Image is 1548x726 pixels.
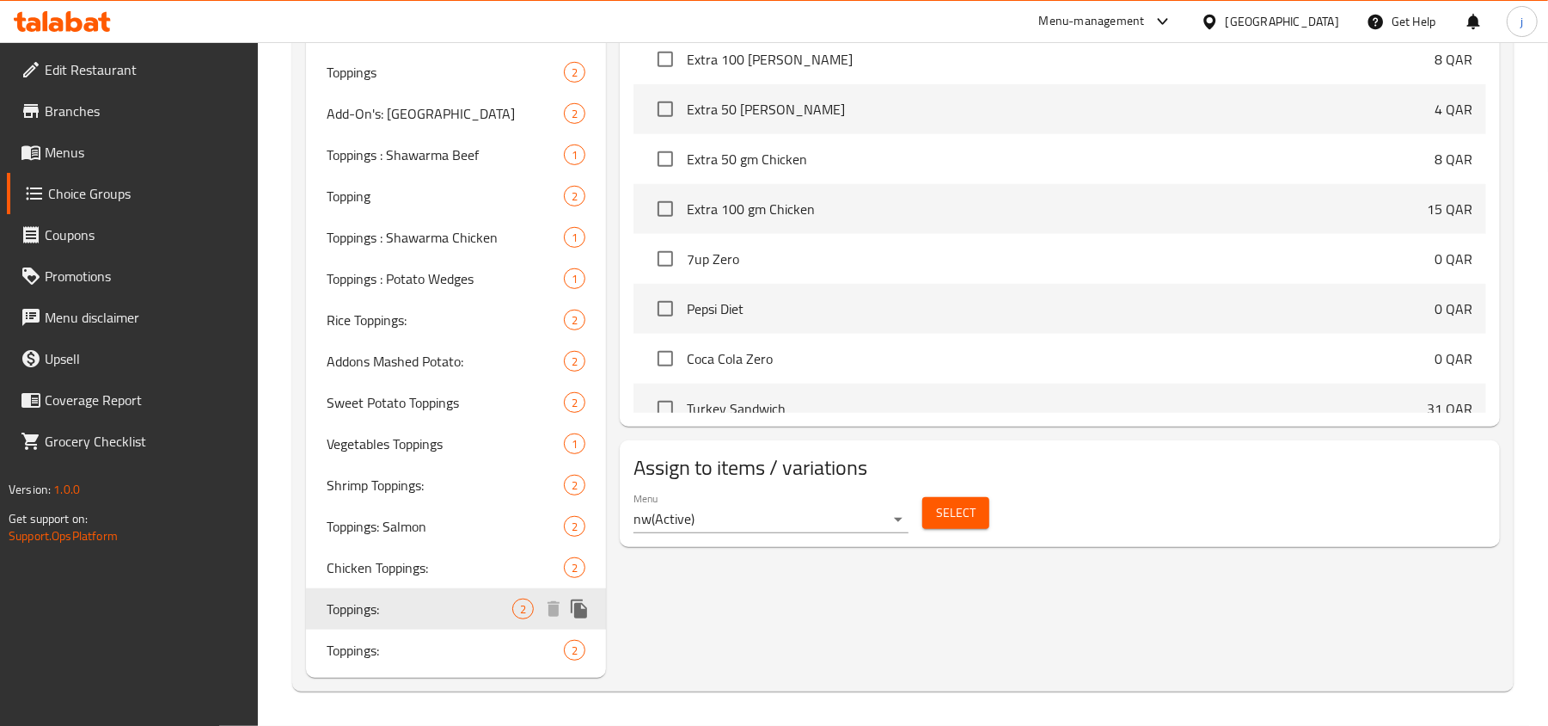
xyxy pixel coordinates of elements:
a: Menu disclaimer [7,297,259,338]
span: Toppings: [327,640,564,661]
span: Get support on: [9,508,88,530]
a: Promotions [7,255,259,297]
span: 2 [565,643,584,659]
span: Menu disclaimer [45,307,245,328]
span: Promotions [45,266,245,286]
span: Rice Toppings: [327,310,564,330]
span: Upsell [45,348,245,369]
span: 2 [565,395,584,411]
button: Select [922,497,989,529]
div: Vegetables Toppings1 [306,423,606,465]
button: delete [541,596,566,622]
p: 8 QAR [1435,149,1472,169]
span: Version: [9,478,51,501]
span: Select choice [647,241,683,277]
div: Toppings:2deleteduplicate [306,588,606,630]
span: Toppings [327,62,564,83]
span: Toppings : Potato Wedges [327,268,564,289]
h2: Assign to items / variations [633,454,1486,482]
p: 4 QAR [1435,99,1472,120]
div: Toppings:2 [306,630,606,671]
span: Coupons [45,225,245,245]
span: Select choice [647,41,683,77]
a: Coupons [7,214,259,255]
a: Branches [7,90,259,132]
a: Menus [7,132,259,173]
span: 1 [565,230,584,246]
p: 0 QAR [1435,348,1472,369]
div: Choices [564,475,585,495]
span: Select [936,502,976,524]
span: Topping [327,186,564,206]
div: Menu-management [1039,11,1145,32]
span: 2 [565,477,584,494]
div: Choices [564,640,585,661]
span: 1 [565,271,584,287]
span: Extra 50 [PERSON_NAME] [687,99,1435,120]
span: Toppings : Shawarma Chicken [327,227,564,248]
a: Grocery Checklist [7,421,259,462]
div: Addons Mashed Potato:2 [306,341,606,382]
span: 2 [565,560,584,576]
div: Shrimp Toppings:2 [306,465,606,506]
div: Topping2 [306,175,606,217]
span: Coca Cola Zero [687,348,1435,369]
span: Toppings: Salmon [327,516,564,537]
span: Select choice [647,191,683,227]
button: duplicate [566,596,592,622]
div: Choices [564,557,585,578]
label: Menu [633,494,658,504]
div: Toppings2 [306,52,606,93]
div: Choices [564,62,585,83]
div: Toppings : Shawarma Beef1 [306,134,606,175]
div: Sweet Potato Toppings2 [306,382,606,423]
div: Choices [564,434,585,454]
span: 2 [565,188,584,205]
span: Toppings: [327,599,512,619]
span: Extra 100 [PERSON_NAME] [687,49,1435,70]
p: 0 QAR [1435,249,1472,269]
span: Sweet Potato Toppings [327,392,564,413]
div: Choices [564,186,585,206]
span: Select choice [647,391,683,427]
div: Toppings : Potato Wedges1 [306,258,606,299]
span: Addons Mashed Potato: [327,351,564,372]
span: Chicken Toppings: [327,557,564,578]
span: Choice Groups [48,183,245,204]
div: nw(Active) [633,506,909,533]
div: Add-On's: [GEOGRAPHIC_DATA]2 [306,93,606,134]
div: Choices [564,392,585,413]
a: Coverage Report [7,379,259,421]
span: Branches [45,101,245,121]
div: Choices [564,310,585,330]
p: 8 QAR [1435,49,1472,70]
span: Edit Restaurant [45,59,245,80]
div: Choices [564,103,585,124]
p: 15 QAR [1427,199,1472,219]
div: Choices [564,268,585,289]
div: [GEOGRAPHIC_DATA] [1226,12,1339,31]
p: 0 QAR [1435,298,1472,319]
span: Extra 50 gm Chicken [687,149,1435,169]
span: Toppings : Shawarma Beef [327,145,564,165]
span: Select choice [647,141,683,177]
span: 1 [565,147,584,163]
span: Select choice [647,291,683,327]
a: Choice Groups [7,173,259,214]
div: Chicken Toppings:2 [306,547,606,588]
div: Toppings: Salmon2 [306,506,606,547]
span: 2 [565,312,584,329]
span: 2 [565,519,584,535]
span: Vegetables Toppings [327,434,564,454]
div: Rice Toppings:2 [306,299,606,341]
span: Select choice [647,91,683,127]
span: 1 [565,436,584,452]
span: 2 [513,601,533,618]
span: Coverage Report [45,390,245,410]
span: Add-On's: [GEOGRAPHIC_DATA] [327,103,564,124]
p: 31 QAR [1427,398,1472,419]
span: 2 [565,65,584,81]
span: Select choice [647,341,683,377]
div: Toppings : Shawarma Chicken1 [306,217,606,258]
span: 7up Zero [687,249,1435,269]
